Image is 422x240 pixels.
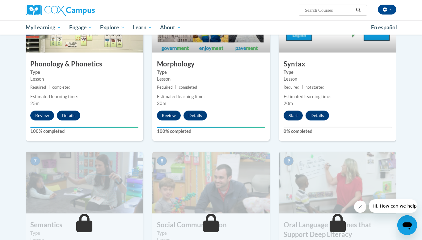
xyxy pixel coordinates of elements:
span: 7 [30,156,40,166]
span: En español [371,24,397,31]
div: Your progress [30,127,138,128]
a: My Learning [22,20,65,35]
a: Explore [96,20,129,35]
span: | [302,85,303,90]
label: Type [284,69,392,76]
span: completed [52,85,70,90]
button: Search [354,6,363,14]
span: Required [157,85,173,90]
button: Details [57,111,80,120]
span: 25m [30,101,40,106]
a: En español [367,21,401,34]
span: Engage [69,24,92,31]
a: Learn [129,20,156,35]
iframe: Button to launch messaging window [397,215,417,235]
a: About [156,20,185,35]
div: Lesson [284,76,392,82]
div: Main menu [16,20,406,35]
button: Account Settings [378,5,396,15]
label: 100% completed [30,128,138,135]
h3: Syntax [279,59,396,69]
span: 20m [284,101,293,106]
a: Cox Campus [26,5,143,16]
h3: Phonology & Phonetics [26,59,143,69]
div: Estimated learning time: [284,93,392,100]
input: Search Courses [304,6,354,14]
iframe: Message from company [369,199,417,213]
span: About [160,24,181,31]
span: 30m [157,101,166,106]
span: Hi. How can we help? [4,4,50,9]
button: Review [30,111,54,120]
div: Your progress [157,127,265,128]
span: Explore [100,24,125,31]
span: 8 [157,156,167,166]
label: 0% completed [284,128,392,135]
button: Details [184,111,207,120]
span: 9 [284,156,293,166]
h3: Morphology [152,59,270,69]
span: Learn [133,24,152,31]
label: Type [30,230,138,237]
span: Required [284,85,299,90]
div: Lesson [30,76,138,82]
h3: Semantics [26,220,143,230]
h3: Social Communication [152,220,270,230]
span: | [175,85,176,90]
span: | [49,85,50,90]
label: 100% completed [157,128,265,135]
img: Course Image [279,152,396,213]
div: Estimated learning time: [157,93,265,100]
div: Estimated learning time: [30,93,138,100]
a: Engage [65,20,96,35]
span: Required [30,85,46,90]
label: Type [157,230,265,237]
img: Cox Campus [26,5,95,16]
button: Start [284,111,303,120]
span: My Learning [26,24,61,31]
span: not started [306,85,324,90]
div: Lesson [157,76,265,82]
button: Details [306,111,329,120]
h3: Oral Language Routines that Support Deep Literacy [279,220,396,239]
img: Course Image [152,152,270,213]
img: Course Image [26,152,143,213]
button: Review [157,111,181,120]
span: completed [179,85,197,90]
iframe: Close message [354,200,366,213]
label: Type [157,69,265,76]
label: Type [30,69,138,76]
